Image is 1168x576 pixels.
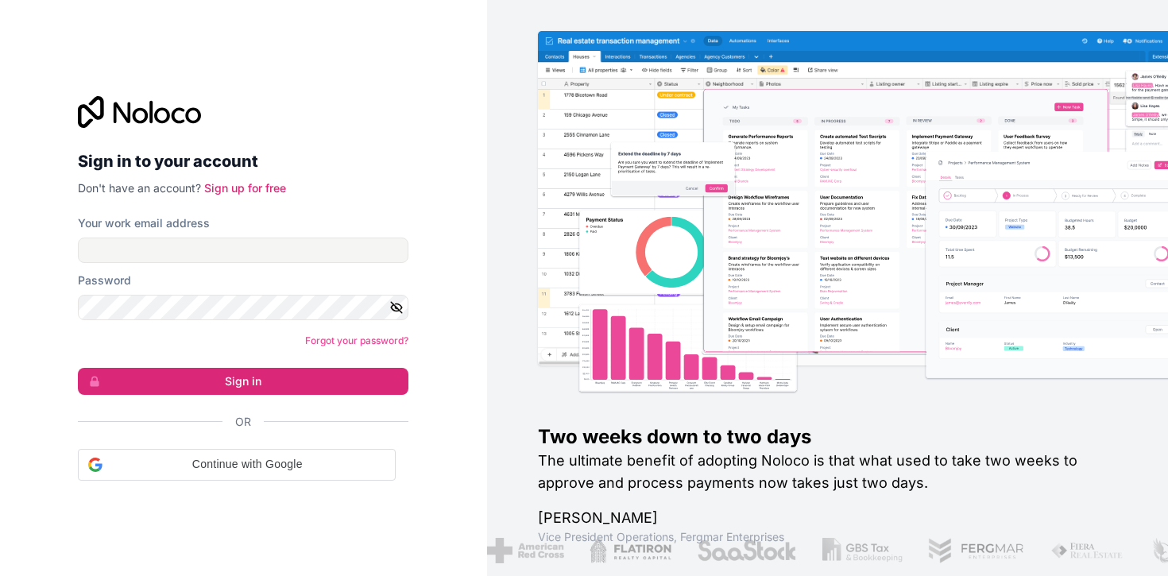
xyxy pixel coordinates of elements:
[78,368,408,395] button: Sign in
[78,215,210,231] label: Your work email address
[690,538,791,563] img: /assets/saastock-C6Zbiodz.png
[204,181,286,195] a: Sign up for free
[305,334,408,346] a: Forgot your password?
[538,424,1118,450] h1: Two weeks down to two days
[538,529,1118,545] h1: Vice President Operations , Fergmar Enterprises
[109,456,385,473] span: Continue with Google
[78,238,408,263] input: Email address
[538,507,1118,529] h1: [PERSON_NAME]
[78,449,396,481] div: Continue with Google
[78,295,408,320] input: Password
[815,538,896,563] img: /assets/gbstax-C-GtDUiK.png
[538,450,1118,494] h2: The ultimate benefit of adopting Noloco is that what used to take two weeks to approve and proces...
[78,273,131,288] label: Password
[480,538,557,563] img: /assets/american-red-cross-BAupjrZR.png
[1044,538,1119,563] img: /assets/fiera-fwj2N5v4.png
[582,538,665,563] img: /assets/flatiron-C8eUkumj.png
[235,414,251,430] span: Or
[78,147,408,176] h2: Sign in to your account
[922,538,1019,563] img: /assets/fergmar-CudnrXN5.png
[78,181,201,195] span: Don't have an account?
